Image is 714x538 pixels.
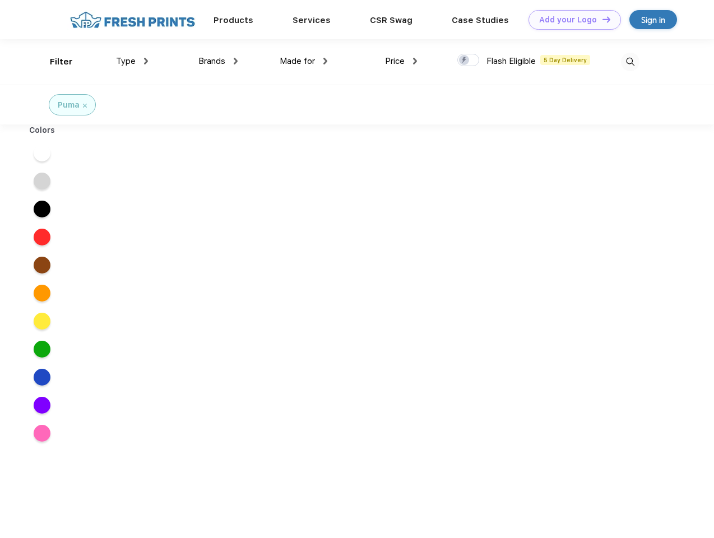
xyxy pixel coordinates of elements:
[83,104,87,108] img: filter_cancel.svg
[58,99,80,111] div: Puma
[50,55,73,68] div: Filter
[293,15,331,25] a: Services
[370,15,412,25] a: CSR Swag
[413,58,417,64] img: dropdown.png
[214,15,253,25] a: Products
[323,58,327,64] img: dropdown.png
[67,10,198,30] img: fo%20logo%202.webp
[21,124,64,136] div: Colors
[486,56,536,66] span: Flash Eligible
[621,53,639,71] img: desktop_search.svg
[280,56,315,66] span: Made for
[234,58,238,64] img: dropdown.png
[198,56,225,66] span: Brands
[144,58,148,64] img: dropdown.png
[641,13,665,26] div: Sign in
[116,56,136,66] span: Type
[539,15,597,25] div: Add your Logo
[629,10,677,29] a: Sign in
[385,56,405,66] span: Price
[540,55,590,65] span: 5 Day Delivery
[602,16,610,22] img: DT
